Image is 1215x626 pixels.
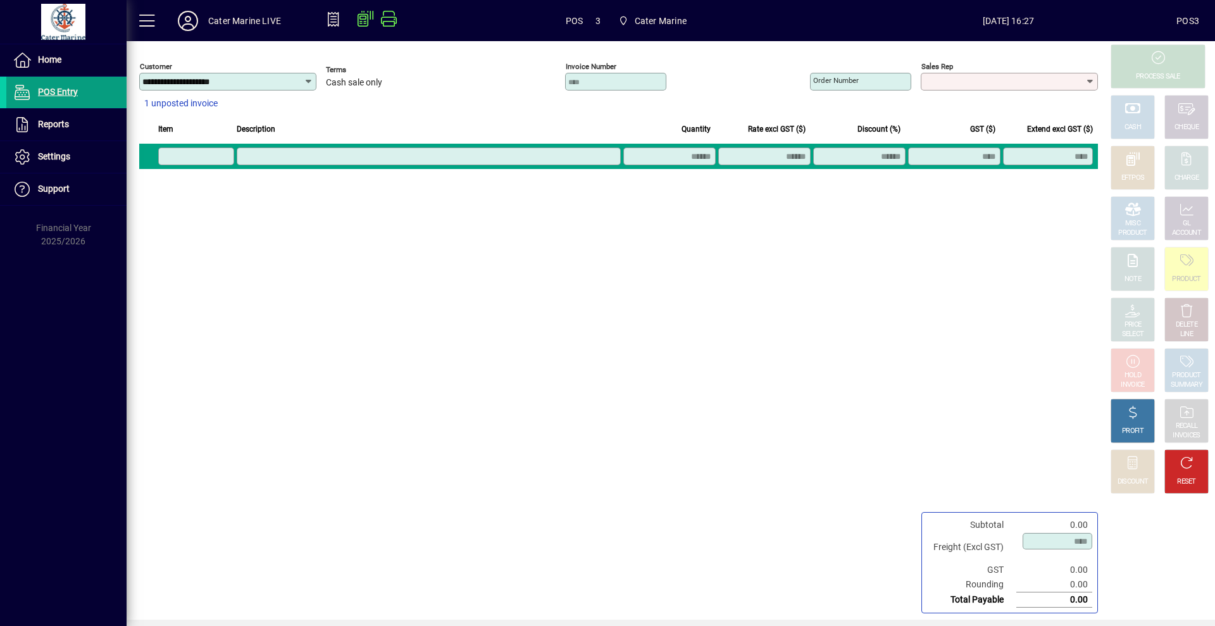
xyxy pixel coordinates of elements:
span: Discount (%) [857,122,900,136]
div: POS3 [1176,11,1199,31]
div: INVOICES [1173,431,1200,441]
td: Rounding [927,577,1016,592]
td: GST [927,563,1016,577]
div: RESET [1177,477,1196,487]
div: ACCOUNT [1172,228,1201,238]
div: CHARGE [1174,173,1199,183]
div: CASH [1125,123,1141,132]
span: Description [237,122,275,136]
span: [DATE] 16:27 [840,11,1176,31]
span: POS [566,11,583,31]
span: Reports [38,119,69,129]
div: HOLD [1125,371,1141,380]
span: Settings [38,151,70,161]
div: PROFIT [1122,427,1143,436]
span: Extend excl GST ($) [1027,122,1093,136]
span: Rate excl GST ($) [748,122,806,136]
button: Profile [168,9,208,32]
div: EFTPOS [1121,173,1145,183]
td: Freight (Excl GST) [927,532,1016,563]
div: SUMMARY [1171,380,1202,390]
mat-label: Sales rep [921,62,953,71]
div: NOTE [1125,275,1141,284]
div: MISC [1125,219,1140,228]
td: 0.00 [1016,563,1092,577]
div: PRICE [1125,320,1142,330]
span: Cater Marine [635,11,687,31]
mat-label: Customer [140,62,172,71]
span: 3 [595,11,601,31]
td: 0.00 [1016,592,1092,608]
a: Home [6,44,127,76]
button: 1 unposted invoice [139,92,223,115]
span: GST ($) [970,122,995,136]
div: PRODUCT [1172,371,1200,380]
div: SELECT [1122,330,1144,339]
td: 0.00 [1016,577,1092,592]
div: RECALL [1176,422,1198,431]
td: Total Payable [927,592,1016,608]
td: Subtotal [927,518,1016,532]
div: CHEQUE [1174,123,1199,132]
span: Item [158,122,173,136]
div: INVOICE [1121,380,1144,390]
div: PRODUCT [1118,228,1147,238]
span: Support [38,184,70,194]
span: Cater Marine [613,9,692,32]
div: GL [1183,219,1191,228]
div: Cater Marine LIVE [208,11,281,31]
span: Terms [326,66,402,74]
span: 1 unposted invoice [144,97,218,110]
span: POS Entry [38,87,78,97]
span: Quantity [682,122,711,136]
span: Cash sale only [326,78,382,88]
a: Settings [6,141,127,173]
a: Support [6,173,127,205]
mat-label: Invoice number [566,62,616,71]
mat-label: Order number [813,76,859,85]
div: DISCOUNT [1118,477,1148,487]
div: PROCESS SALE [1136,72,1180,82]
span: Home [38,54,61,65]
div: PRODUCT [1172,275,1200,284]
td: 0.00 [1016,518,1092,532]
div: DELETE [1176,320,1197,330]
div: LINE [1180,330,1193,339]
a: Reports [6,109,127,141]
